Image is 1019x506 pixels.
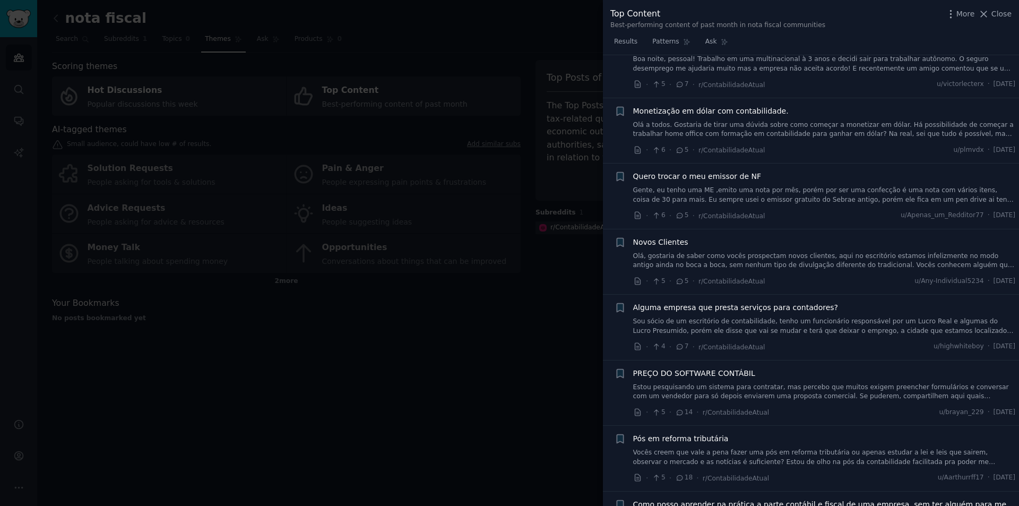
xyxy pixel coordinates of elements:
span: u/Aarthurrff17 [938,473,984,483]
a: Quero trocar o meu emissor de NF [633,171,762,182]
span: 14 [675,408,693,417]
span: Close [991,8,1012,20]
div: Best-performing content of past month in nota fiscal communities [610,21,825,30]
span: · [669,79,671,90]
span: · [696,473,698,484]
span: · [646,210,648,221]
span: · [646,473,648,484]
a: Olá, gostaria de saber como vocês prospectam novos clientes, aqui no escritório estamos infelizme... [633,252,1016,270]
a: Pós em reforma tributária [633,433,729,444]
span: 5 [652,473,665,483]
a: Vocês creem que vale a pena fazer uma pós em reforma tributária ou apenas estudar a lei e leis qu... [633,448,1016,467]
span: · [988,80,990,89]
span: 5 [652,277,665,286]
span: u/Apenas_um_Redditor77 [901,211,984,220]
span: · [669,473,671,484]
a: Estou pesquisando um sistema para contratar, mas percebo que muitos exigem preencher formulários ... [633,383,1016,401]
a: Gente, eu tenho uma ME ,emito uma nota por mês, porém por ser uma confecção é uma nota com vários... [633,186,1016,204]
span: 4 [652,342,665,351]
span: 6 [652,145,665,155]
a: Monetização em dólar com contabilidade. [633,106,789,117]
a: Alguma empresa que presta serviços para contadores? [633,302,839,313]
span: · [988,408,990,417]
span: · [669,144,671,156]
button: More [945,8,975,20]
span: u/Any-Individual5234 [914,277,983,286]
span: · [988,473,990,483]
span: 7 [675,80,688,89]
span: r/ContabilidadeAtual [698,81,765,89]
span: · [693,276,695,287]
span: Patterns [652,37,679,47]
div: Top Content [610,7,825,21]
span: · [646,407,648,418]
a: Olá a todos. Gostaria de tirar uma dúvida sobre como começar a monetizar em dólar. Há possibilida... [633,121,1016,139]
span: 6 [652,211,665,220]
span: Results [614,37,637,47]
span: 5 [652,408,665,417]
span: · [988,145,990,155]
span: [DATE] [994,145,1015,155]
span: · [693,144,695,156]
span: · [646,79,648,90]
span: 18 [675,473,693,483]
a: Results [610,33,641,55]
span: [DATE] [994,80,1015,89]
span: [DATE] [994,408,1015,417]
span: u/victorlecterx [937,80,984,89]
span: r/ContabilidadeAtual [698,212,765,220]
span: · [693,341,695,353]
span: r/ContabilidadeAtual [698,278,765,285]
a: PREÇO DO SOFTWARE CONTÁBIL [633,368,755,379]
span: r/ContabilidadeAtual [703,475,770,482]
span: · [669,276,671,287]
span: r/ContabilidadeAtual [703,409,770,416]
a: Boa noite, pessoal! Trabalho em uma multinacional à 3 anos e decidi sair para trabalhar autônomo.... [633,55,1016,73]
span: · [669,407,671,418]
span: · [646,341,648,353]
span: · [669,210,671,221]
span: · [988,211,990,220]
span: · [693,210,695,221]
button: Close [978,8,1012,20]
span: u/highwhiteboy [934,342,984,351]
span: u/brayan_229 [939,408,983,417]
span: · [669,341,671,353]
span: · [646,276,648,287]
span: r/ContabilidadeAtual [698,344,765,351]
span: · [988,342,990,351]
span: · [646,144,648,156]
span: 5 [675,211,688,220]
span: 5 [675,277,688,286]
span: [DATE] [994,473,1015,483]
span: · [696,407,698,418]
span: r/ContabilidadeAtual [698,147,765,154]
span: [DATE] [994,211,1015,220]
span: 5 [652,80,665,89]
span: u/plmvdx [953,145,983,155]
span: · [988,277,990,286]
span: 7 [675,342,688,351]
span: [DATE] [994,277,1015,286]
a: Ask [702,33,732,55]
span: [DATE] [994,342,1015,351]
a: Sou sócio de um escritório de contabilidade, tenho um funcionário responsável por um Lucro Real e... [633,317,1016,336]
a: Novos Clientes [633,237,688,248]
a: Patterns [649,33,694,55]
span: · [693,79,695,90]
span: More [956,8,975,20]
span: Ask [705,37,717,47]
span: 5 [675,145,688,155]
